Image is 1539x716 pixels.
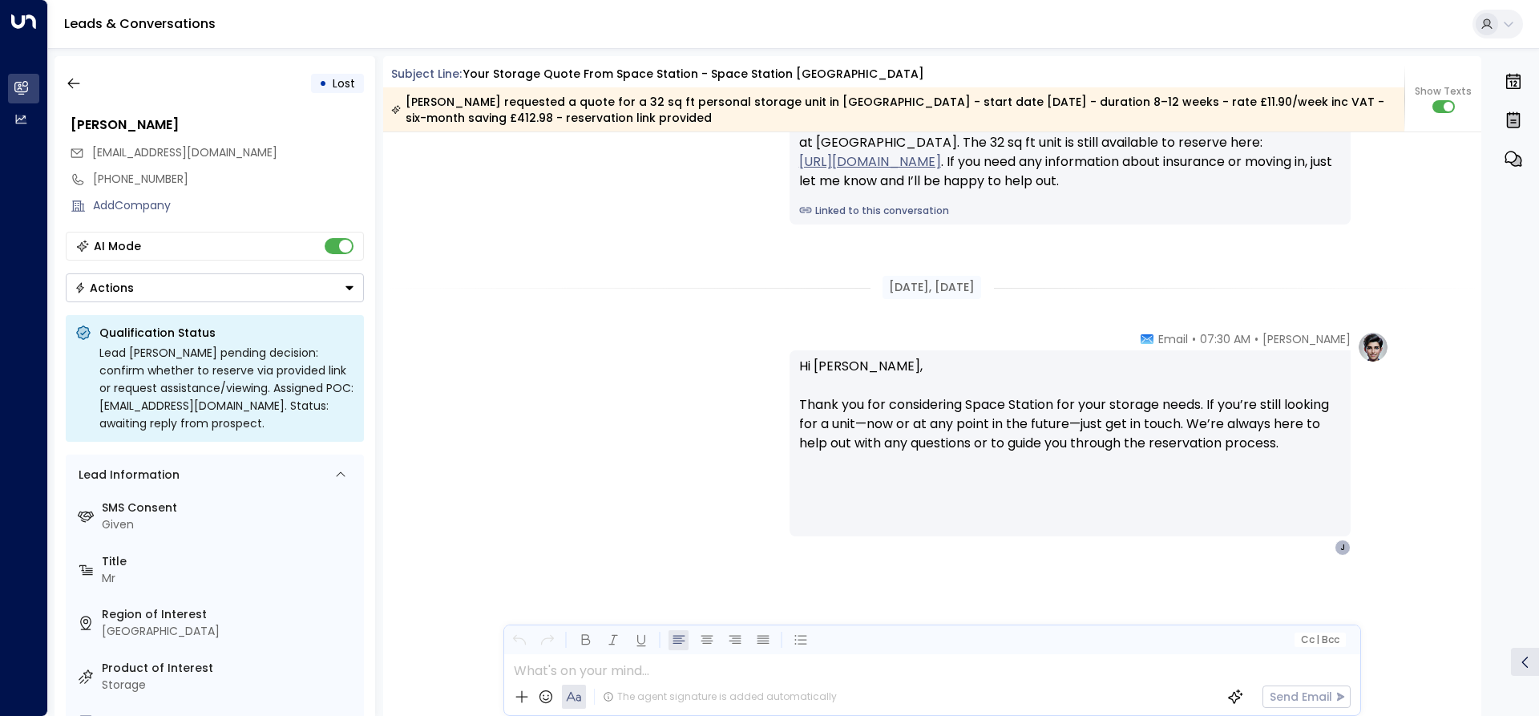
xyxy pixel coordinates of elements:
[102,606,357,623] label: Region of Interest
[509,630,529,650] button: Undo
[537,630,557,650] button: Redo
[64,14,216,33] a: Leads & Conversations
[1357,331,1389,363] img: profile-logo.png
[1300,634,1339,645] span: Cc Bcc
[66,273,364,302] div: Button group with a nested menu
[799,114,1341,191] div: Hi [PERSON_NAME], just checking in to see if you’ve made any decisions about storage at [GEOGRAPH...
[99,325,354,341] p: Qualification Status
[1158,331,1188,347] span: Email
[883,276,981,299] div: [DATE], [DATE]
[102,677,357,694] div: Storage
[603,690,837,704] div: The agent signature is added automatically
[73,467,180,483] div: Lead Information
[1254,331,1258,347] span: •
[799,357,1341,472] p: Hi [PERSON_NAME], Thank you for considering Space Station for your storage needs. If you’re still...
[102,553,357,570] label: Title
[1192,331,1196,347] span: •
[66,273,364,302] button: Actions
[391,66,462,82] span: Subject Line:
[391,94,1396,126] div: [PERSON_NAME] requested a quote for a 32 sq ft personal storage unit in [GEOGRAPHIC_DATA] - start...
[319,69,327,98] div: •
[1316,634,1319,645] span: |
[93,171,364,188] div: [PHONE_NUMBER]
[1335,540,1351,556] div: J
[1415,84,1472,99] span: Show Texts
[799,152,941,172] a: [URL][DOMAIN_NAME]
[1200,331,1250,347] span: 07:30 AM
[93,197,364,214] div: AddCompany
[102,623,357,640] div: [GEOGRAPHIC_DATA]
[102,660,357,677] label: Product of Interest
[1262,331,1351,347] span: [PERSON_NAME]
[333,75,355,91] span: Lost
[99,344,354,432] div: Lead [PERSON_NAME] pending decision: confirm whether to reserve via provided link or request assi...
[75,281,134,295] div: Actions
[799,204,1341,218] a: Linked to this conversation
[92,144,277,161] span: jsawyer@gmail.com
[102,570,357,587] div: Mr
[102,500,357,516] label: SMS Consent
[1294,633,1345,648] button: Cc|Bcc
[94,238,141,254] div: AI Mode
[92,144,277,160] span: [EMAIL_ADDRESS][DOMAIN_NAME]
[71,115,364,135] div: [PERSON_NAME]
[102,516,357,533] div: Given
[463,66,924,83] div: Your storage quote from Space Station - Space Station [GEOGRAPHIC_DATA]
